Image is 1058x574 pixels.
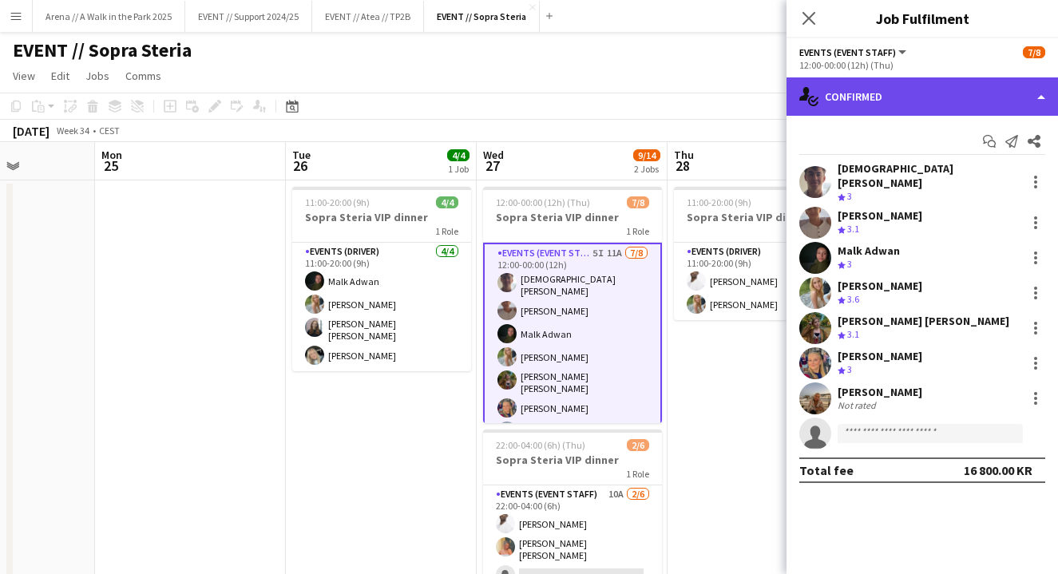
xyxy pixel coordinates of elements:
[674,243,853,320] app-card-role: Events (Driver)2/211:00-20:00 (9h)[PERSON_NAME][PERSON_NAME]
[436,196,458,208] span: 4/4
[1023,46,1045,58] span: 7/8
[687,196,751,208] span: 11:00-20:00 (9h)
[305,196,370,208] span: 11:00-20:00 (9h)
[483,210,662,224] h3: Sopra Steria VIP dinner
[292,210,471,224] h3: Sopra Steria VIP dinner
[847,293,859,305] span: 3.6
[838,243,900,258] div: Malk Adwan
[672,156,694,175] span: 28
[627,196,649,208] span: 7/8
[799,46,896,58] span: Events (Event Staff)
[292,148,311,162] span: Tue
[787,77,1058,116] div: Confirmed
[290,156,311,175] span: 26
[627,439,649,451] span: 2/6
[483,243,662,472] app-card-role: Events (Event Staff)5I11A7/812:00-00:00 (12h)[DEMOGRAPHIC_DATA][PERSON_NAME][PERSON_NAME]Malk Adw...
[838,208,922,223] div: [PERSON_NAME]
[964,462,1032,478] div: 16 800.00 KR
[847,258,852,270] span: 3
[481,156,504,175] span: 27
[435,225,458,237] span: 1 Role
[312,1,424,32] button: EVENT // Atea // TP2B
[674,210,853,224] h3: Sopra Steria VIP dinner
[799,46,909,58] button: Events (Event Staff)
[799,59,1045,71] div: 12:00-00:00 (12h) (Thu)
[45,65,76,86] a: Edit
[6,65,42,86] a: View
[847,363,852,375] span: 3
[626,225,649,237] span: 1 Role
[292,243,471,371] app-card-role: Events (Driver)4/411:00-20:00 (9h)Malk Adwan[PERSON_NAME][PERSON_NAME] [PERSON_NAME][PERSON_NAME]
[85,69,109,83] span: Jobs
[787,8,1058,29] h3: Job Fulfilment
[33,1,185,32] button: Arena // A Walk in the Park 2025
[99,125,120,137] div: CEST
[674,148,694,162] span: Thu
[13,38,192,62] h1: EVENT // Sopra Steria
[53,125,93,137] span: Week 34
[799,462,854,478] div: Total fee
[838,161,1020,190] div: [DEMOGRAPHIC_DATA][PERSON_NAME]
[634,163,660,175] div: 2 Jobs
[424,1,540,32] button: EVENT // Sopra Steria
[483,148,504,162] span: Wed
[838,279,922,293] div: [PERSON_NAME]
[847,190,852,202] span: 3
[626,468,649,480] span: 1 Role
[447,149,470,161] span: 4/4
[847,223,859,235] span: 3.1
[448,163,469,175] div: 1 Job
[838,314,1009,328] div: [PERSON_NAME] [PERSON_NAME]
[51,69,69,83] span: Edit
[483,453,662,467] h3: Sopra Steria VIP dinner
[838,349,922,363] div: [PERSON_NAME]
[483,187,662,423] app-job-card: 12:00-00:00 (12h) (Thu)7/8Sopra Steria VIP dinner1 RoleEvents (Event Staff)5I11A7/812:00-00:00 (1...
[292,187,471,371] app-job-card: 11:00-20:00 (9h)4/4Sopra Steria VIP dinner1 RoleEvents (Driver)4/411:00-20:00 (9h)Malk Adwan[PERS...
[496,196,590,208] span: 12:00-00:00 (12h) (Thu)
[847,328,859,340] span: 3.1
[185,1,312,32] button: EVENT // Support 2024/25
[674,187,853,320] app-job-card: 11:00-20:00 (9h)2/2Sopra Steria VIP dinner1 RoleEvents (Driver)2/211:00-20:00 (9h)[PERSON_NAME][P...
[119,65,168,86] a: Comms
[79,65,116,86] a: Jobs
[496,439,585,451] span: 22:00-04:00 (6h) (Thu)
[838,385,922,399] div: [PERSON_NAME]
[13,69,35,83] span: View
[838,399,879,411] div: Not rated
[13,123,50,139] div: [DATE]
[633,149,660,161] span: 9/14
[99,156,122,175] span: 25
[101,148,122,162] span: Mon
[125,69,161,83] span: Comms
